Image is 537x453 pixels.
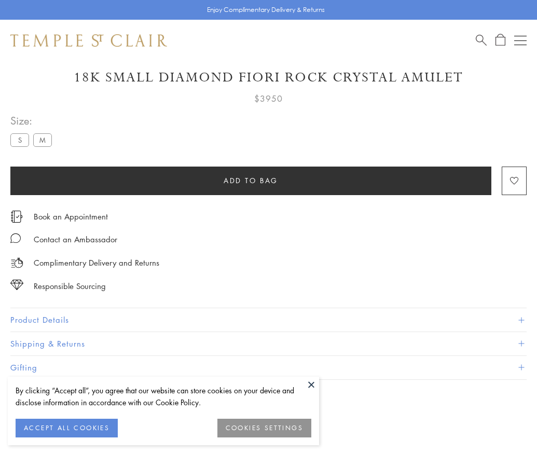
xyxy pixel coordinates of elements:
[10,280,23,290] img: icon_sourcing.svg
[10,356,527,379] button: Gifting
[34,211,108,222] a: Book an Appointment
[495,34,505,47] a: Open Shopping Bag
[514,34,527,47] button: Open navigation
[10,167,491,195] button: Add to bag
[16,419,118,437] button: ACCEPT ALL COOKIES
[207,5,325,15] p: Enjoy Complimentary Delivery & Returns
[10,308,527,332] button: Product Details
[10,133,29,146] label: S
[34,256,159,269] p: Complimentary Delivery and Returns
[10,332,527,355] button: Shipping & Returns
[224,175,278,186] span: Add to bag
[254,92,283,105] span: $3950
[476,34,487,47] a: Search
[10,34,167,47] img: Temple St. Clair
[217,419,311,437] button: COOKIES SETTINGS
[10,112,56,129] span: Size:
[10,233,21,243] img: MessageIcon-01_2.svg
[10,68,527,87] h1: 18K Small Diamond Fiori Rock Crystal Amulet
[34,280,106,293] div: Responsible Sourcing
[16,385,311,408] div: By clicking “Accept all”, you agree that our website can store cookies on your device and disclos...
[33,133,52,146] label: M
[34,233,117,246] div: Contact an Ambassador
[10,211,23,223] img: icon_appointment.svg
[10,256,23,269] img: icon_delivery.svg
